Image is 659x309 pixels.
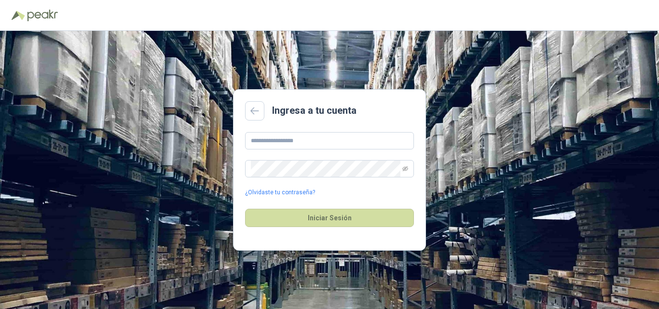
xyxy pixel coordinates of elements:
button: Iniciar Sesión [245,209,414,227]
a: ¿Olvidaste tu contraseña? [245,188,315,197]
h2: Ingresa a tu cuenta [272,103,357,118]
img: Logo [12,11,25,20]
img: Peakr [27,10,58,21]
span: eye-invisible [402,166,408,172]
